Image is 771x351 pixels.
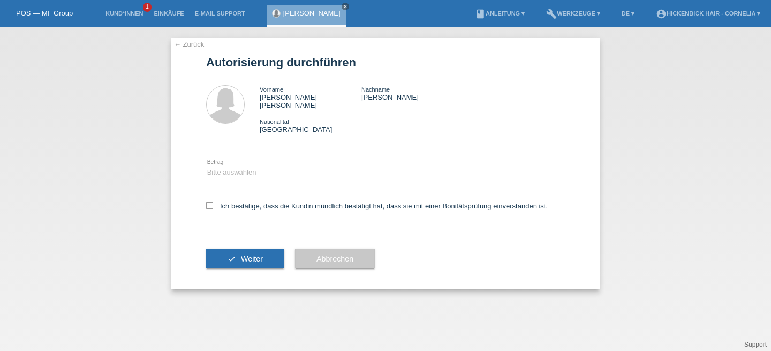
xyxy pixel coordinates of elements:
[361,85,463,101] div: [PERSON_NAME]
[206,249,284,269] button: check Weiter
[228,255,236,263] i: check
[260,86,283,93] span: Vorname
[295,249,375,269] button: Abbrechen
[260,118,289,125] span: Nationalität
[16,9,73,17] a: POS — MF Group
[744,341,767,348] a: Support
[616,10,640,17] a: DE ▾
[283,9,341,17] a: [PERSON_NAME]
[651,10,766,17] a: account_circleHickenbick Hair - Cornelia ▾
[342,3,349,10] a: close
[241,255,263,263] span: Weiter
[546,9,557,19] i: build
[475,9,486,19] i: book
[541,10,606,17] a: buildWerkzeuge ▾
[190,10,251,17] a: E-Mail Support
[361,86,390,93] span: Nachname
[260,85,361,109] div: [PERSON_NAME] [PERSON_NAME]
[206,202,548,210] label: Ich bestätige, dass die Kundin mündlich bestätigt hat, dass sie mit einer Bonitätsprüfung einvers...
[316,255,353,263] span: Abbrechen
[100,10,148,17] a: Kund*innen
[470,10,530,17] a: bookAnleitung ▾
[148,10,189,17] a: Einkäufe
[143,3,152,12] span: 1
[343,4,348,9] i: close
[656,9,667,19] i: account_circle
[260,117,361,133] div: [GEOGRAPHIC_DATA]
[206,56,565,69] h1: Autorisierung durchführen
[174,40,204,48] a: ← Zurück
